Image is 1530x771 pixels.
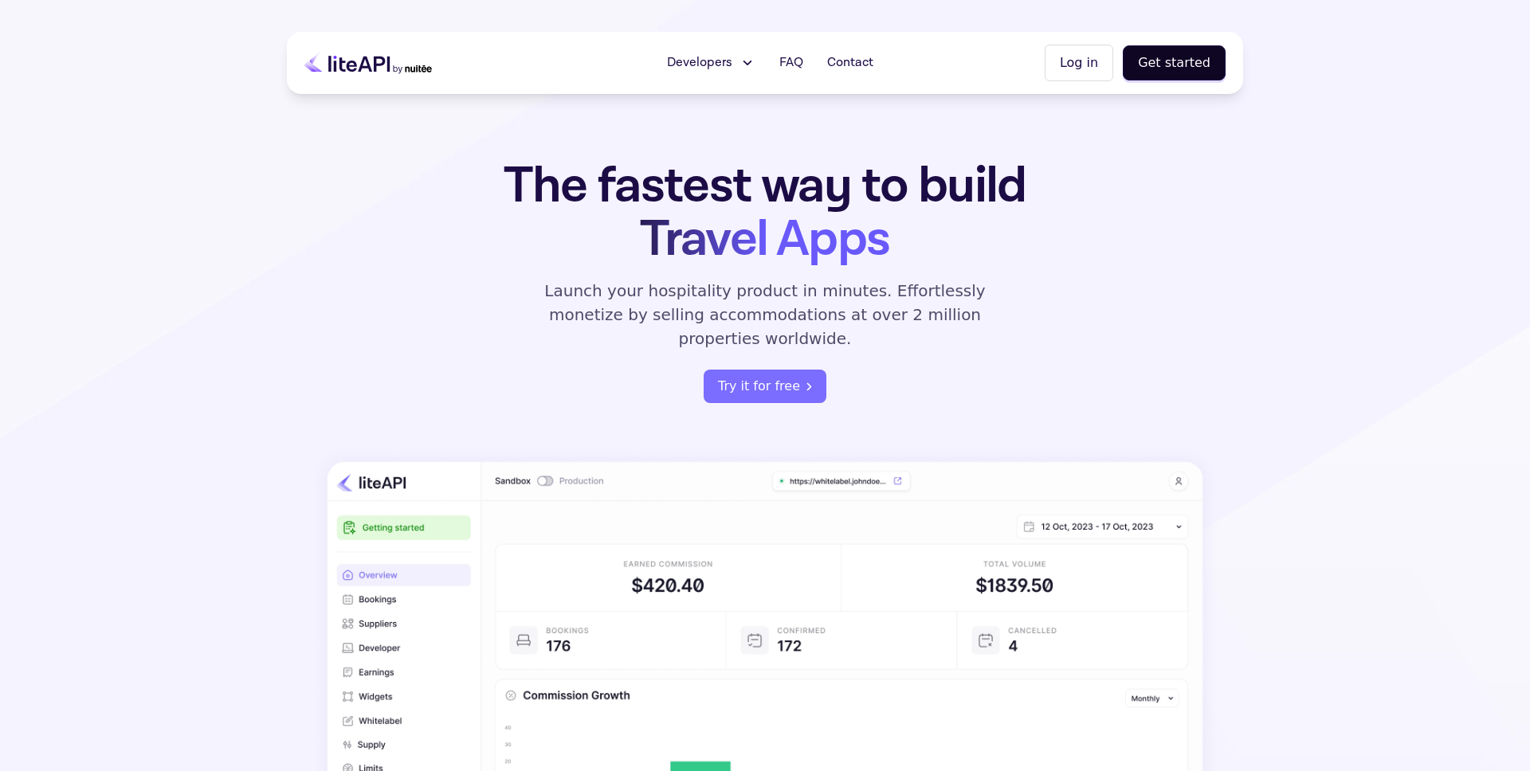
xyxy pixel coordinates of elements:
[1123,45,1226,80] button: Get started
[667,53,732,72] span: Developers
[779,53,803,72] span: FAQ
[657,47,765,79] button: Developers
[453,159,1077,266] h1: The fastest way to build
[770,47,813,79] a: FAQ
[704,370,826,403] button: Try it for free
[1045,45,1113,81] button: Log in
[640,206,889,272] span: Travel Apps
[526,279,1004,350] p: Launch your hospitality product in minutes. Effortlessly monetize by selling accommodations at ov...
[818,47,883,79] a: Contact
[704,370,826,403] a: register
[827,53,873,72] span: Contact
